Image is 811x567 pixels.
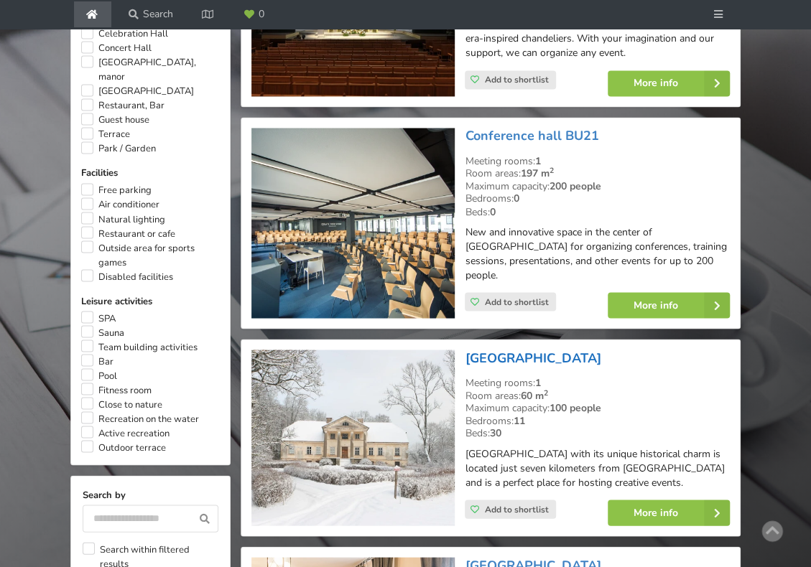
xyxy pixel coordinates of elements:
div: Meeting rooms: [465,376,730,389]
div: Maximum capacity: [465,401,730,414]
label: Concert Hall [81,41,152,55]
p: [GEOGRAPHIC_DATA] with its unique historical charm is located just seven kilometers from [GEOGRAP... [465,446,730,489]
label: [GEOGRAPHIC_DATA] [81,84,194,98]
label: Natural lighting [81,212,165,226]
label: Air conditioner [81,197,159,212]
span: Add to shortlist [485,296,549,307]
strong: 11 [513,413,524,427]
label: Facilities [81,166,220,180]
label: Guest house [81,113,149,127]
strong: 1 [534,375,540,389]
label: Disabled facilities [81,269,173,283]
div: Bedrooms: [465,414,730,427]
a: More info [608,292,730,318]
div: Maximum capacity: [465,180,730,193]
div: Beds: [465,205,730,218]
strong: 30 [489,426,501,439]
div: Room areas: [465,389,730,402]
label: Outside area for sports games [81,240,220,269]
strong: 60 m [520,388,547,402]
a: [GEOGRAPHIC_DATA] [465,349,601,366]
span: Add to shortlist [485,503,549,515]
strong: 1 [534,154,540,168]
label: Active recreation [81,426,170,440]
strong: 200 people [549,179,601,193]
label: Fitness room [81,383,152,397]
sup: 2 [549,165,553,176]
div: Room areas: [465,167,730,180]
label: SPA [81,311,116,325]
label: Free parking [81,183,152,197]
div: Bedrooms: [465,192,730,205]
strong: 0 [513,192,519,205]
label: Team building activities [81,339,198,354]
a: More info [608,500,730,525]
div: Beds: [465,426,730,439]
label: [GEOGRAPHIC_DATA], manor [81,55,220,84]
label: Search by [83,487,218,502]
img: Castle, manor | Kuldiga Municipality | Padure manor [251,350,455,525]
sup: 2 [543,387,547,398]
a: More info [608,70,730,96]
label: Bar [81,354,113,368]
label: Recreation on the water [81,411,199,426]
span: Add to shortlist [485,74,549,85]
label: Celebration Hall [81,27,168,41]
p: New and innovative space in the center of [GEOGRAPHIC_DATA] for organizing conferences, training ... [465,225,730,282]
label: Leisure activities [81,294,220,308]
label: Sauna [81,325,124,339]
strong: 0 [489,205,495,218]
label: Restaurant, Bar [81,98,164,113]
label: Park / Garden [81,141,156,156]
label: Terrace [81,127,130,141]
span: 0 [259,9,264,19]
img: Conference centre | Riga | Conference hall BU21 [251,128,455,318]
strong: 100 people [549,400,601,414]
a: Conference hall BU21 [465,127,598,144]
a: Search [119,1,183,27]
div: Meeting rooms: [465,155,730,168]
label: Restaurant or cafe [81,226,175,240]
label: Close to nature [81,397,162,411]
label: Pool [81,368,117,383]
strong: 197 m [520,167,553,180]
label: Outdoor terrace [81,440,166,454]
